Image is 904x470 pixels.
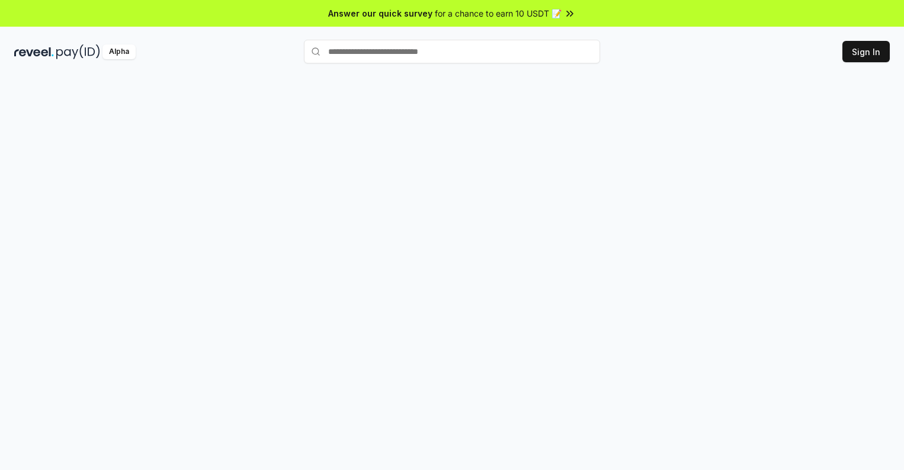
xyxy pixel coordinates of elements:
[102,44,136,59] div: Alpha
[328,7,432,20] span: Answer our quick survey
[842,41,890,62] button: Sign In
[435,7,562,20] span: for a chance to earn 10 USDT 📝
[14,44,54,59] img: reveel_dark
[56,44,100,59] img: pay_id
